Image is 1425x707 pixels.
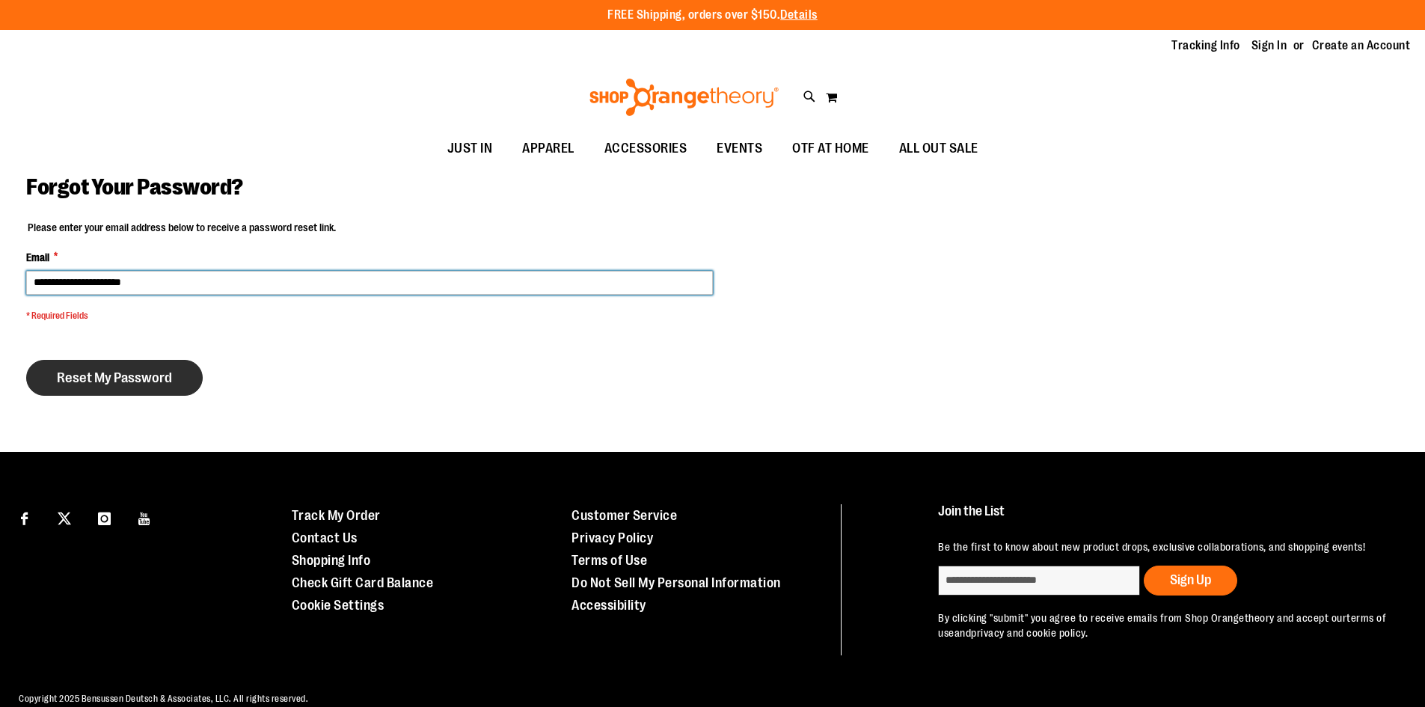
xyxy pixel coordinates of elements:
input: enter email [938,566,1140,596]
p: Be the first to know about new product drops, exclusive collaborations, and shopping events! [938,539,1391,554]
span: * Required Fields [26,310,713,322]
a: Accessibility [571,598,646,613]
span: APPAREL [522,132,574,165]
a: Create an Account [1312,37,1411,54]
span: Copyright 2025 Bensussen Deutsch & Associates, LLC. All rights reserved. [19,694,308,704]
a: Track My Order [292,508,381,523]
span: EVENTS [717,132,762,165]
img: Shop Orangetheory [587,79,781,116]
a: Visit our Facebook page [11,504,37,530]
span: ALL OUT SALE [899,132,978,165]
a: Customer Service [571,508,677,523]
span: JUST IN [447,132,493,165]
a: Privacy Policy [571,530,653,545]
a: Cookie Settings [292,598,384,613]
legend: Please enter your email address below to receive a password reset link. [26,220,337,235]
span: Forgot Your Password? [26,174,243,200]
a: Shopping Info [292,553,371,568]
a: terms of use [938,612,1386,639]
a: Visit our X page [52,504,78,530]
span: OTF AT HOME [792,132,869,165]
a: Check Gift Card Balance [292,575,434,590]
span: Email [26,250,49,265]
p: By clicking "submit" you agree to receive emails from Shop Orangetheory and accept our and [938,610,1391,640]
a: Do Not Sell My Personal Information [571,575,781,590]
a: Contact Us [292,530,358,545]
span: Reset My Password [57,370,172,386]
span: ACCESSORIES [604,132,687,165]
a: Visit our Instagram page [91,504,117,530]
a: privacy and cookie policy. [971,627,1088,639]
span: Sign Up [1170,572,1211,587]
button: Sign Up [1144,566,1237,596]
img: Twitter [58,512,71,525]
a: Details [780,8,818,22]
a: Terms of Use [571,553,647,568]
a: Visit our Youtube page [132,504,158,530]
button: Reset My Password [26,360,203,396]
a: Tracking Info [1171,37,1240,54]
p: FREE Shipping, orders over $150. [607,7,818,24]
h4: Join the List [938,504,1391,532]
a: Sign In [1251,37,1287,54]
